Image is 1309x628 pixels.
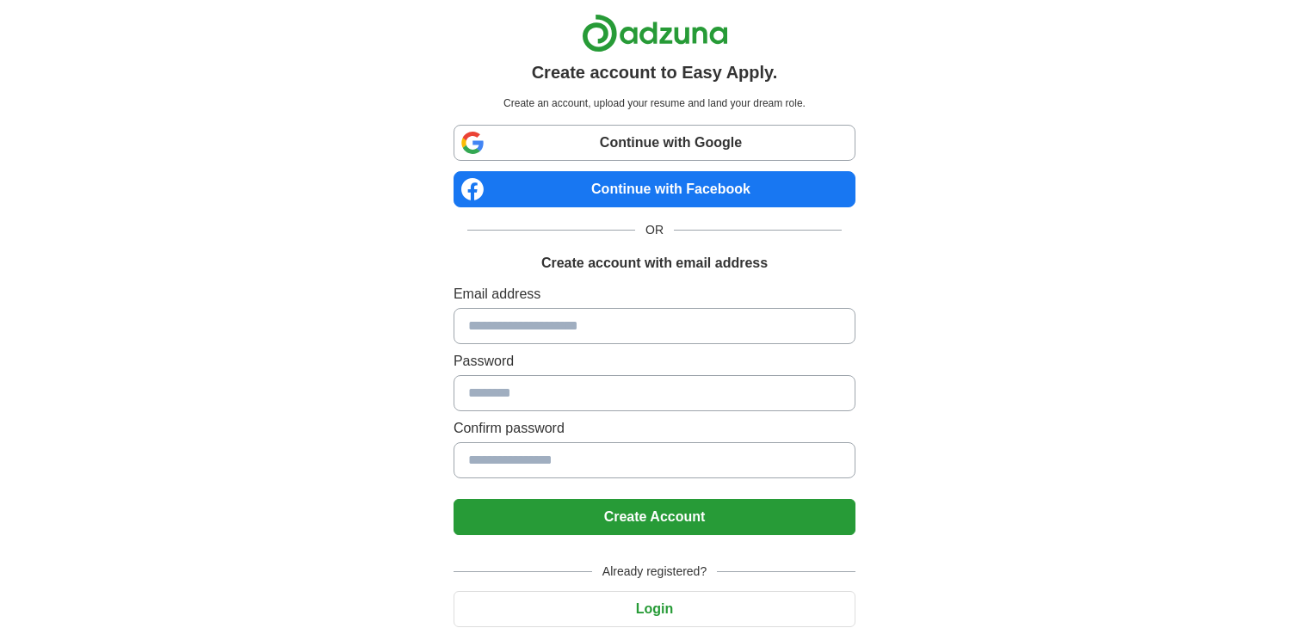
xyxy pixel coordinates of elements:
p: Create an account, upload your resume and land your dream role. [457,95,852,111]
h1: Create account to Easy Apply. [532,59,778,85]
a: Login [454,601,855,616]
h1: Create account with email address [541,253,768,274]
span: Already registered? [592,563,717,581]
label: Password [454,351,855,372]
a: Continue with Google [454,125,855,161]
button: Login [454,591,855,627]
span: OR [635,221,674,239]
button: Create Account [454,499,855,535]
img: Adzuna logo [582,14,728,52]
label: Confirm password [454,418,855,439]
label: Email address [454,284,855,305]
a: Continue with Facebook [454,171,855,207]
